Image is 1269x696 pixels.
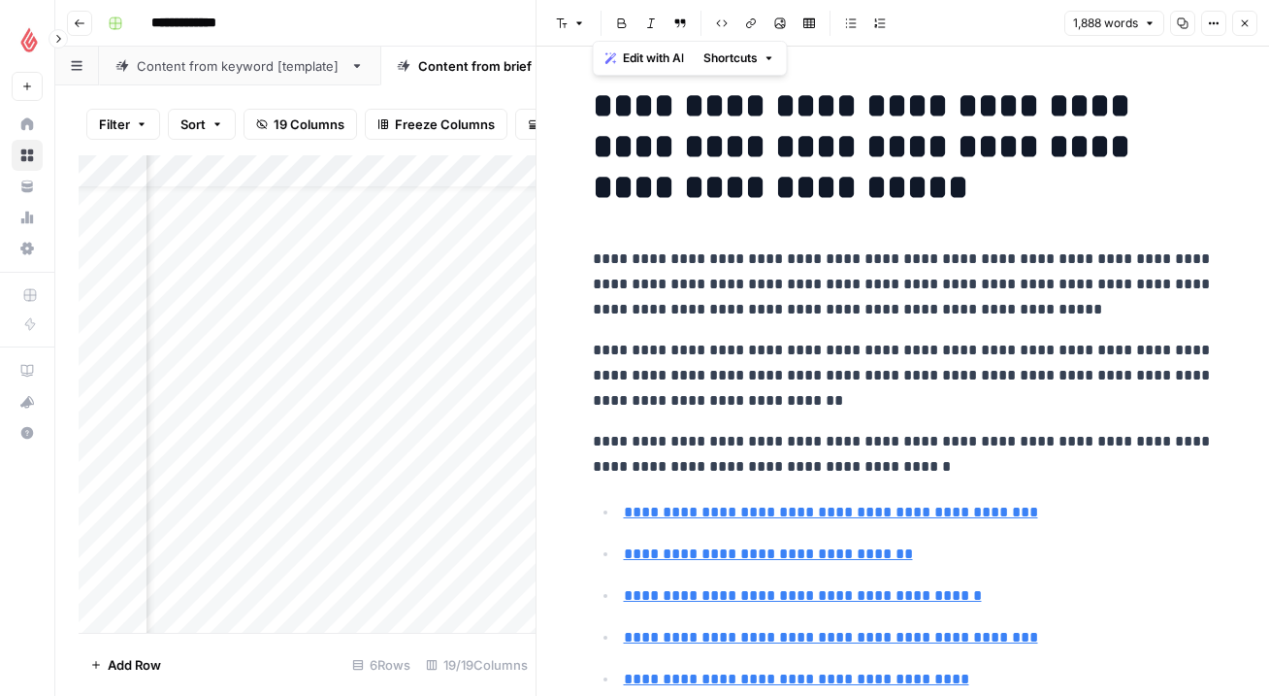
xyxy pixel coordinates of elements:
[168,109,236,140] button: Sort
[99,115,130,134] span: Filter
[598,46,692,71] button: Edit with AI
[99,47,380,85] a: Content from keyword [template]
[12,22,47,57] img: Lightspeed Logo
[1064,11,1164,36] button: 1,888 words
[12,386,43,417] button: What's new?
[137,56,342,76] div: Content from keyword [template]
[12,140,43,171] a: Browse
[344,649,418,680] div: 6 Rows
[180,115,206,134] span: Sort
[418,649,536,680] div: 19/19 Columns
[418,56,599,76] div: Content from brief [template]
[696,46,783,71] button: Shortcuts
[244,109,357,140] button: 19 Columns
[395,115,495,134] span: Freeze Columns
[108,655,161,675] span: Add Row
[12,355,43,386] a: AirOps Academy
[1073,15,1138,32] span: 1,888 words
[12,171,43,202] a: Your Data
[12,109,43,140] a: Home
[623,50,684,67] span: Edit with AI
[86,109,160,140] button: Filter
[12,202,43,233] a: Usage
[12,417,43,448] button: Help + Support
[274,115,344,134] span: 19 Columns
[380,47,636,85] a: Content from brief [template]
[79,649,173,680] button: Add Row
[365,109,507,140] button: Freeze Columns
[12,16,43,64] button: Workspace: Lightspeed
[12,233,43,264] a: Settings
[703,50,758,67] span: Shortcuts
[13,387,42,416] div: What's new?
